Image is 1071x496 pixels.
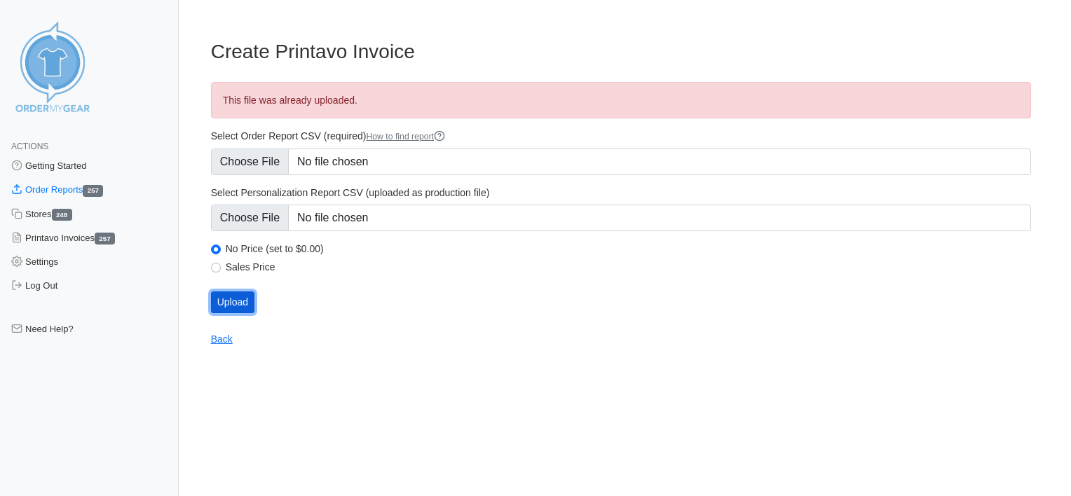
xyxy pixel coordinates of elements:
[211,130,1031,143] label: Select Order Report CSV (required)
[226,242,1031,255] label: No Price (set to $0.00)
[11,142,48,151] span: Actions
[211,186,1031,199] label: Select Personalization Report CSV (uploaded as production file)
[83,185,103,197] span: 257
[211,82,1031,118] div: This file was already uploaded.
[52,209,72,221] span: 248
[226,261,1031,273] label: Sales Price
[366,132,445,142] a: How to find report
[211,40,1031,64] h3: Create Printavo Invoice
[211,333,233,345] a: Back
[211,291,254,313] input: Upload
[95,233,115,244] span: 257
